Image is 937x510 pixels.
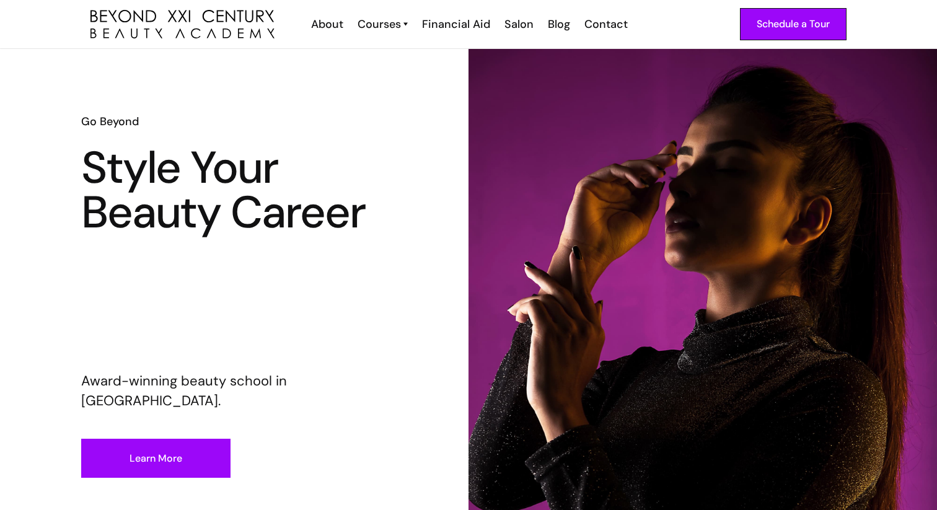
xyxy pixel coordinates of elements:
a: Courses [358,16,408,32]
a: About [303,16,350,32]
div: Financial Aid [422,16,490,32]
a: Salon [496,16,540,32]
a: Schedule a Tour [740,8,847,40]
div: About [311,16,343,32]
a: Contact [576,16,634,32]
img: beyond 21st century beauty academy logo [90,10,275,39]
a: Blog [540,16,576,32]
p: Award-winning beauty school in [GEOGRAPHIC_DATA]. [81,371,387,411]
div: Schedule a Tour [757,16,830,32]
a: home [90,10,275,39]
div: Contact [584,16,628,32]
div: Salon [504,16,534,32]
a: Learn More [81,439,231,478]
h1: Style Your Beauty Career [81,146,387,235]
h6: Go Beyond [81,113,387,130]
div: Blog [548,16,570,32]
div: Courses [358,16,401,32]
a: Financial Aid [414,16,496,32]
